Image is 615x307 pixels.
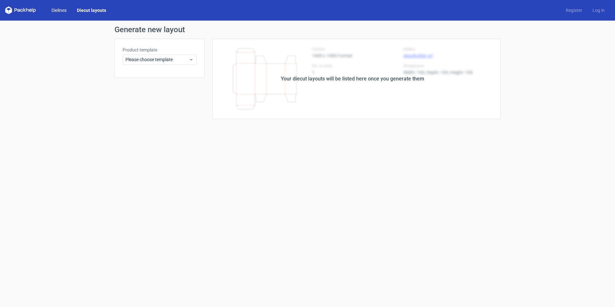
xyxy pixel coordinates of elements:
[587,7,610,14] a: Log in
[281,75,424,83] div: Your diecut layouts will be listed here once you generate them
[561,7,587,14] a: Register
[115,26,500,33] h1: Generate new layout
[46,7,72,14] a: Dielines
[125,56,189,63] span: Please choose template
[123,47,197,53] label: Product template
[72,7,111,14] a: Diecut layouts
